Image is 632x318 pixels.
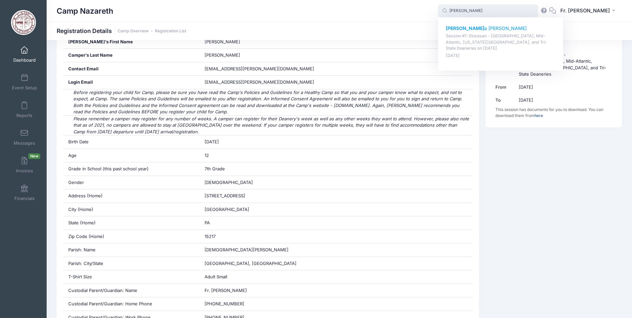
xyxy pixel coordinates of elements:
[16,168,33,174] span: Invoices
[446,25,556,32] p: a [PERSON_NAME]
[446,33,556,52] p: Session #1: Diocesan - [GEOGRAPHIC_DATA], Mid-Atlantic, [US_STATE][GEOGRAPHIC_DATA], and Tri-Stat...
[205,39,240,44] span: [PERSON_NAME]
[63,230,200,243] div: Zip Code (Home)
[155,29,186,34] a: Registration List
[16,113,32,118] span: Reports
[12,85,37,91] span: Event Setup
[63,89,473,115] div: Before registering your child for Camp, please be sure you have read the Camp's Policies and Guid...
[205,193,245,198] span: [STREET_ADDRESS]
[495,94,516,107] td: To
[63,216,200,230] div: State (Home)
[9,98,40,121] a: Reports
[14,196,35,201] span: Financials
[515,81,612,94] td: [DATE]
[11,10,36,35] img: Camp Nazareth
[534,113,543,118] a: here
[57,3,113,19] h1: Camp Nazareth
[9,126,40,149] a: Messages
[556,3,622,19] button: Fr. [PERSON_NAME]
[63,49,200,62] div: Camper's Last Name
[515,35,612,48] td: Camp Nazareth
[205,301,244,306] span: [PHONE_NUMBER]
[446,53,556,59] p: [DATE]
[63,284,200,297] div: Custodial Parent/Guardian: Name
[63,135,200,149] div: Birth Date
[14,140,35,146] span: Messages
[515,94,612,107] td: [DATE]
[63,270,200,284] div: T-Shirt Size
[63,162,200,176] div: Grade in School (this past school year)
[205,247,289,252] span: [DEMOGRAPHIC_DATA][PERSON_NAME]
[205,274,227,279] span: Adult Small
[63,176,200,189] div: Gender
[63,203,200,216] div: City (Home)
[63,297,200,311] div: Custodial Parent/Guardian: Home Phone
[28,153,40,159] span: New
[63,76,200,89] div: Login Email
[63,62,200,76] div: Contact Email
[63,116,473,135] div: Please remember a camper may register for any number of weeks. A camper can register for their De...
[118,29,149,34] a: Camp Overview
[205,180,253,185] span: [DEMOGRAPHIC_DATA]
[57,27,186,34] h1: Registration Details
[205,153,209,158] span: 12
[560,7,610,14] span: Fr. [PERSON_NAME]
[205,139,219,144] span: [DATE]
[63,243,200,257] div: Parish: Name
[63,149,200,162] div: Age
[205,166,225,171] span: 7th Grade
[9,181,40,204] a: Financials
[495,107,612,119] div: This session has documents for you to download. You can download them from
[495,81,516,94] td: From
[205,234,216,239] span: 15217
[205,207,249,212] span: [GEOGRAPHIC_DATA]
[438,4,538,18] input: Search by First Name, Last Name, or Email...
[63,189,200,203] div: Address (Home)
[205,220,210,225] span: PA
[205,66,314,71] span: [EMAIL_ADDRESS][PERSON_NAME][DOMAIN_NAME]
[9,43,40,66] a: Dashboard
[205,79,314,86] span: [EMAIL_ADDRESS][PERSON_NAME][DOMAIN_NAME]
[205,288,247,293] span: Fr. [PERSON_NAME]
[205,52,240,58] span: [PERSON_NAME]
[9,153,40,177] a: InvoicesNew
[205,261,297,266] span: [GEOGRAPHIC_DATA], [GEOGRAPHIC_DATA]
[13,57,36,63] span: Dashboard
[63,257,200,270] div: Parish: City/State
[446,25,484,31] strong: [PERSON_NAME]
[63,35,200,49] div: [PERSON_NAME]'s First Name
[9,70,40,94] a: Event Setup
[515,48,612,81] td: Session #1: Diocesan - [GEOGRAPHIC_DATA], Mid-Atlantic, [US_STATE][GEOGRAPHIC_DATA], and Tri-Stat...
